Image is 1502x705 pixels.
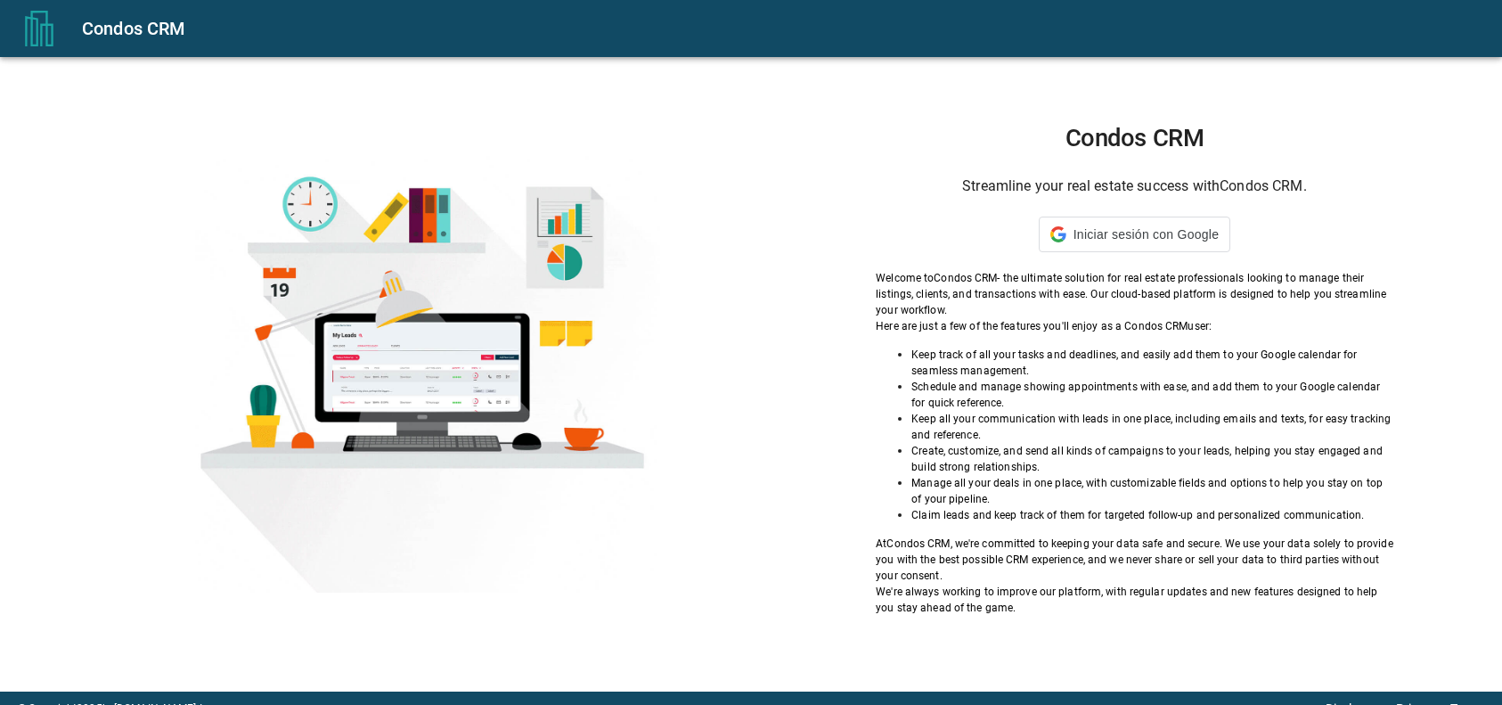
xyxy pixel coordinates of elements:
p: Keep all your communication with leads in one place, including emails and texts, for easy trackin... [911,411,1393,443]
p: Manage all your deals in one place, with customizable fields and options to help you stay on top ... [911,475,1393,507]
span: Iniciar sesión con Google [1073,227,1219,242]
p: Create, customize, and send all kinds of campaigns to your leads, helping you stay engaged and bu... [911,443,1393,475]
p: Here are just a few of the features you'll enjoy as a Condos CRM user: [876,318,1393,334]
p: At Condos CRM , we're committed to keeping your data safe and secure. We use your data solely to ... [876,536,1393,584]
p: Welcome to Condos CRM - the ultimate solution for real estate professionals looking to manage the... [876,270,1393,318]
p: Keep track of all your tasks and deadlines, and easily add them to your Google calendar for seaml... [911,347,1393,379]
p: Claim leads and keep track of them for targeted follow-up and personalized communication. [911,507,1393,523]
h6: Streamline your real estate success with Condos CRM . [876,174,1393,199]
h1: Condos CRM [876,124,1393,152]
div: Iniciar sesión con Google [1039,217,1230,252]
div: Condos CRM [82,14,1481,43]
p: Schedule and manage showing appointments with ease, and add them to your Google calendar for quic... [911,379,1393,411]
p: We're always working to improve our platform, with regular updates and new features designed to h... [876,584,1393,616]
